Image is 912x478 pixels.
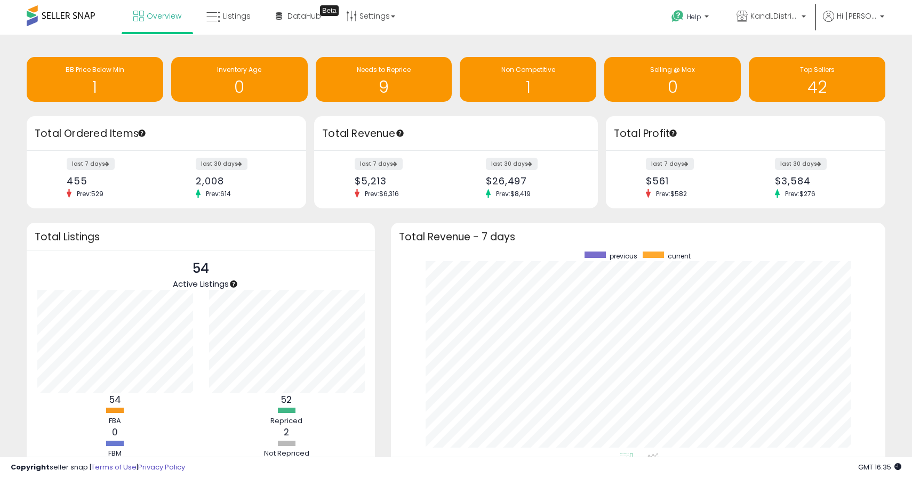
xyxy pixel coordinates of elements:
[604,57,741,102] a: Selling @ Max 0
[109,393,121,406] b: 54
[138,462,185,472] a: Privacy Policy
[196,175,287,187] div: 2,008
[229,279,238,289] div: Tooltip anchor
[35,233,367,241] h3: Total Listings
[322,126,590,141] h3: Total Revenue
[858,462,901,472] span: 2025-09-10 16:35 GMT
[177,78,302,96] h1: 0
[610,78,735,96] h1: 0
[823,11,884,35] a: Hi [PERSON_NAME]
[137,128,147,138] div: Tooltip anchor
[196,158,247,170] label: last 30 days
[173,258,229,279] p: 54
[66,65,124,74] span: BB Price Below Min
[71,189,109,198] span: Prev: 529
[614,126,877,141] h3: Total Profit
[281,393,292,406] b: 52
[173,278,229,289] span: Active Listings
[775,175,867,187] div: $3,584
[610,252,637,261] span: previous
[254,416,318,426] div: Repriced
[460,57,596,102] a: Non Competitive 1
[67,175,158,187] div: 455
[83,416,147,426] div: FBA
[780,189,821,198] span: Prev: $276
[646,158,694,170] label: last 7 days
[147,11,181,21] span: Overview
[112,426,118,439] b: 0
[687,12,701,21] span: Help
[91,462,137,472] a: Terms of Use
[320,5,339,16] div: Tooltip anchor
[837,11,877,21] span: Hi [PERSON_NAME]
[750,11,798,21] span: KandLDistribution LLC
[83,449,147,459] div: FBM
[775,158,827,170] label: last 30 days
[651,189,692,198] span: Prev: $582
[35,126,298,141] h3: Total Ordered Items
[223,11,251,21] span: Listings
[399,233,877,241] h3: Total Revenue - 7 days
[357,65,411,74] span: Needs to Reprice
[11,462,50,472] strong: Copyright
[501,65,555,74] span: Non Competitive
[646,175,738,187] div: $561
[321,78,447,96] h1: 9
[32,78,158,96] h1: 1
[355,175,448,187] div: $5,213
[171,57,308,102] a: Inventory Age 0
[671,10,684,23] i: Get Help
[201,189,236,198] span: Prev: 614
[668,252,691,261] span: current
[754,78,880,96] h1: 42
[11,463,185,473] div: seller snap | |
[287,11,321,21] span: DataHub
[355,158,403,170] label: last 7 days
[486,175,579,187] div: $26,497
[254,449,318,459] div: Not Repriced
[217,65,261,74] span: Inventory Age
[27,57,163,102] a: BB Price Below Min 1
[359,189,404,198] span: Prev: $6,316
[316,57,452,102] a: Needs to Reprice 9
[749,57,885,102] a: Top Sellers 42
[465,78,591,96] h1: 1
[284,426,289,439] b: 2
[650,65,695,74] span: Selling @ Max
[491,189,536,198] span: Prev: $8,419
[395,128,405,138] div: Tooltip anchor
[486,158,538,170] label: last 30 days
[67,158,115,170] label: last 7 days
[800,65,835,74] span: Top Sellers
[663,2,719,35] a: Help
[668,128,678,138] div: Tooltip anchor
